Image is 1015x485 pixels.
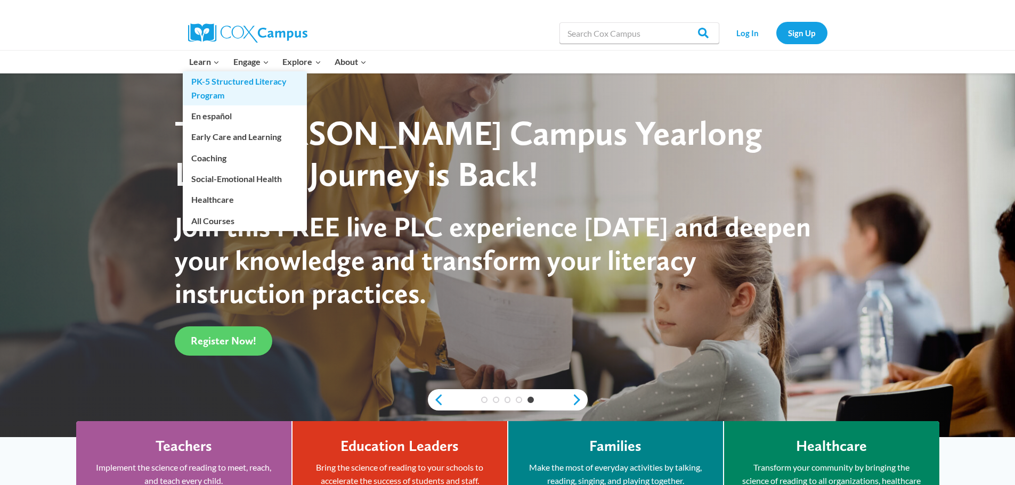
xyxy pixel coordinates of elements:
a: Register Now! [175,326,272,356]
div: The [PERSON_NAME] Campus Yearlong Learning Journey is Back! [175,113,821,195]
button: Child menu of Engage [226,51,276,73]
a: En español [183,106,307,126]
button: Child menu of Learn [183,51,227,73]
a: PK-5 Structured Literacy Program [183,71,307,105]
a: Social-Emotional Health [183,169,307,189]
a: All Courses [183,210,307,231]
a: 5 [527,397,534,403]
button: Child menu of Explore [276,51,328,73]
a: Early Care and Learning [183,127,307,147]
nav: Secondary Navigation [725,22,827,44]
nav: Primary Navigation [183,51,373,73]
h4: Education Leaders [340,437,459,455]
a: Log In [725,22,771,44]
h4: Families [589,437,642,455]
a: Sign Up [776,22,827,44]
a: Coaching [183,147,307,168]
h4: Teachers [156,437,212,455]
div: content slider buttons [428,389,588,410]
img: Cox Campus [188,23,307,43]
a: 3 [505,397,511,403]
a: previous [428,393,444,406]
a: 4 [516,397,522,403]
a: 2 [493,397,499,403]
a: Healthcare [183,190,307,210]
a: 1 [481,397,488,403]
h4: Healthcare [796,437,867,455]
input: Search Cox Campus [559,22,719,44]
span: Join this FREE live PLC experience [DATE] and deepen your knowledge and transform your literacy i... [175,210,811,310]
a: next [572,393,588,406]
button: Child menu of About [328,51,373,73]
span: Register Now! [191,334,256,347]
